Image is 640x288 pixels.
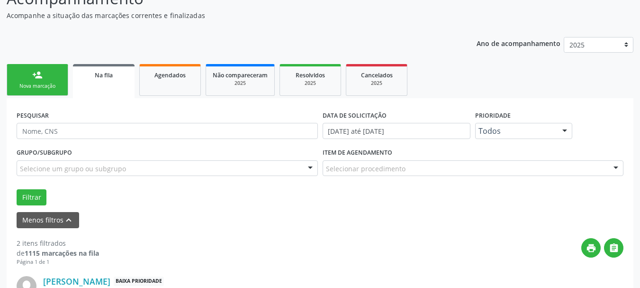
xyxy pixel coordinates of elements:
[17,146,72,160] label: Grupo/Subgrupo
[323,146,392,160] label: Item de agendamento
[7,10,445,20] p: Acompanhe a situação das marcações correntes e finalizadas
[17,123,318,139] input: Nome, CNS
[43,276,110,287] a: [PERSON_NAME]
[353,80,400,87] div: 2025
[604,238,623,258] button: 
[114,277,164,287] span: Baixa Prioridade
[213,80,268,87] div: 2025
[17,108,49,123] label: PESQUISAR
[609,243,619,253] i: 
[17,248,99,258] div: de
[478,126,553,136] span: Todos
[213,71,268,79] span: Não compareceram
[323,123,471,139] input: Selecione um intervalo
[287,80,334,87] div: 2025
[17,212,79,229] button: Menos filtroskeyboard_arrow_up
[14,83,61,90] div: Nova marcação
[361,71,393,79] span: Cancelados
[581,238,601,258] button: print
[20,164,126,174] span: Selecione um grupo ou subgrupo
[63,215,74,225] i: keyboard_arrow_up
[326,164,406,174] span: Selecionar procedimento
[296,71,325,79] span: Resolvidos
[32,70,43,80] div: person_add
[17,189,46,205] button: Filtrar
[586,243,596,253] i: print
[475,108,511,123] label: Prioridade
[95,71,113,79] span: Na fila
[323,108,387,123] label: DATA DE SOLICITAÇÃO
[17,258,99,266] div: Página 1 de 1
[477,37,560,49] p: Ano de acompanhamento
[17,238,99,248] div: 2 itens filtrados
[154,71,186,79] span: Agendados
[25,249,99,258] strong: 1115 marcações na fila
